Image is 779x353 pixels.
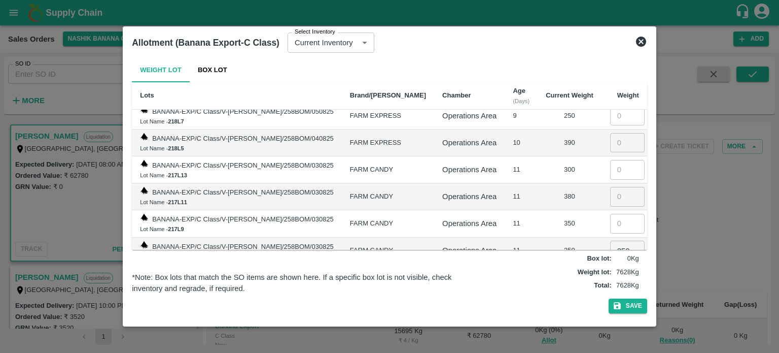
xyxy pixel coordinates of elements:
[140,91,154,99] b: Lots
[140,213,148,221] img: weight
[295,28,335,36] label: Select Inventory
[505,156,538,183] td: 11
[140,198,334,207] div: Lot Name -
[140,159,148,168] img: weight
[342,210,434,237] td: FARM CANDY
[610,241,645,260] input: 0
[140,106,148,114] img: weight
[168,118,184,124] b: 218L7
[610,133,645,152] input: 0
[140,186,148,195] img: weight
[610,187,645,206] input: 0
[614,268,639,277] p: 7628 Kg
[617,91,639,99] b: Weight
[132,103,342,130] td: BANANA-EXP/C Class/V-[PERSON_NAME]/258BOM/050825
[546,192,593,202] div: 380
[342,103,434,130] td: FARM EXPRESS
[609,299,647,313] button: Save
[350,91,426,99] b: Brand/[PERSON_NAME]
[140,117,334,126] div: Lot Name -
[342,238,434,265] td: FARM CANDY
[132,272,475,295] div: *Note: Box lots that match the SO items are shown here. If a specific box lot is not visible, che...
[132,238,342,265] td: BANANA-EXP/C Class/V-[PERSON_NAME]/258BOM/030825
[546,246,593,255] div: 250
[546,138,593,148] div: 390
[140,171,334,180] div: Lot Name -
[546,165,593,175] div: 300
[614,281,639,291] p: 7628 Kg
[546,91,593,99] b: Current Weight
[140,224,334,234] div: Lot Name -
[342,156,434,183] td: FARM CANDY
[132,38,279,48] b: Allotment (Banana Export-C Class)
[513,97,529,106] div: (Days)
[546,111,593,121] div: 250
[295,37,353,48] p: Current Inventory
[546,219,593,229] div: 350
[168,199,187,205] b: 217L11
[190,58,235,82] button: Box Lot
[168,172,187,178] b: 217L13
[442,164,497,175] div: Operations Area
[610,214,645,233] input: 0
[140,133,148,141] img: weight
[610,106,645,125] input: 0
[505,238,538,265] td: 11
[132,58,190,82] button: Weight Lot
[140,241,148,249] img: weight
[168,145,184,151] b: 218L5
[132,156,342,183] td: BANANA-EXP/C Class/V-[PERSON_NAME]/258BOM/030825
[140,144,334,153] div: Lot Name -
[610,160,645,179] input: 0
[505,130,538,156] td: 10
[132,183,342,210] td: BANANA-EXP/C Class/V-[PERSON_NAME]/258BOM/030825
[614,254,639,264] p: 0 Kg
[342,183,434,210] td: FARM CANDY
[594,281,611,291] label: Total :
[442,91,471,99] b: Chamber
[505,103,538,130] td: 9
[132,210,342,237] td: BANANA-EXP/C Class/V-[PERSON_NAME]/258BOM/030825
[442,137,497,148] div: Operations Area
[505,183,538,210] td: 11
[442,245,497,256] div: Operations Area
[442,218,497,229] div: Operations Area
[505,210,538,237] td: 11
[578,268,612,277] label: Weight lot :
[442,191,497,202] div: Operations Area
[513,87,525,94] b: Age
[442,110,497,121] div: Operations Area
[168,226,184,232] b: 217L9
[132,130,342,156] td: BANANA-EXP/C Class/V-[PERSON_NAME]/258BOM/040825
[342,130,434,156] td: FARM EXPRESS
[587,254,611,264] label: Box lot :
